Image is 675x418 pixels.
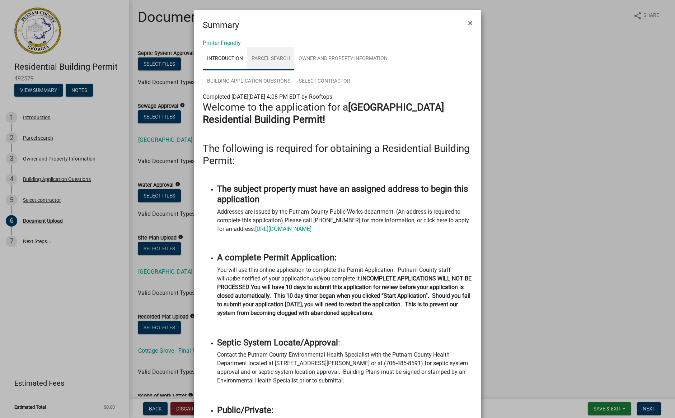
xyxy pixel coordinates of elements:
strong: [GEOGRAPHIC_DATA] Residential Building Permit! [203,101,444,125]
p: Contact the Putnam County Environmental Health Specialist with the Putnam County Health Departmen... [217,350,473,385]
p: You will use this online application to complete the Permit Application. Putnam County staff will... [217,266,473,317]
a: Introduction [203,47,247,70]
h3: The following is required for obtaining a Residential Building Permit: [203,143,473,167]
strong: Septic System Locate/Approval [217,338,338,348]
strong: You will have 10 days to submit this application for review before your application is closed aut... [217,284,470,316]
a: Owner and Property Information [294,47,392,70]
button: Close [462,13,478,33]
h4: Summary [203,19,239,32]
strong: The subject property must have an assigned address to begin this application [217,184,468,204]
p: Addresses are issued by the Putnam County Public Works department. (An address is required to com... [217,208,473,233]
i: until [310,275,321,282]
h3: Welcome to the application for a [203,101,473,125]
a: Select contractor [295,70,355,93]
h4: : [217,338,473,348]
strong: Public/Private: [217,405,273,415]
span: Completed [DATE][DATE] 4:08 PM EDT by Rooftops [203,93,332,100]
a: Parcel search [247,47,294,70]
a: [URL][DOMAIN_NAME] [255,226,311,232]
span: × [468,18,473,28]
i: not [226,275,234,282]
a: Printer Friendly [203,40,241,46]
strong: INCOMPLETE APPLICATIONS WILL NOT BE PROCESSED [217,275,472,291]
a: Building Application Questions [203,70,295,93]
strong: A complete Permit Application: [217,252,337,263]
